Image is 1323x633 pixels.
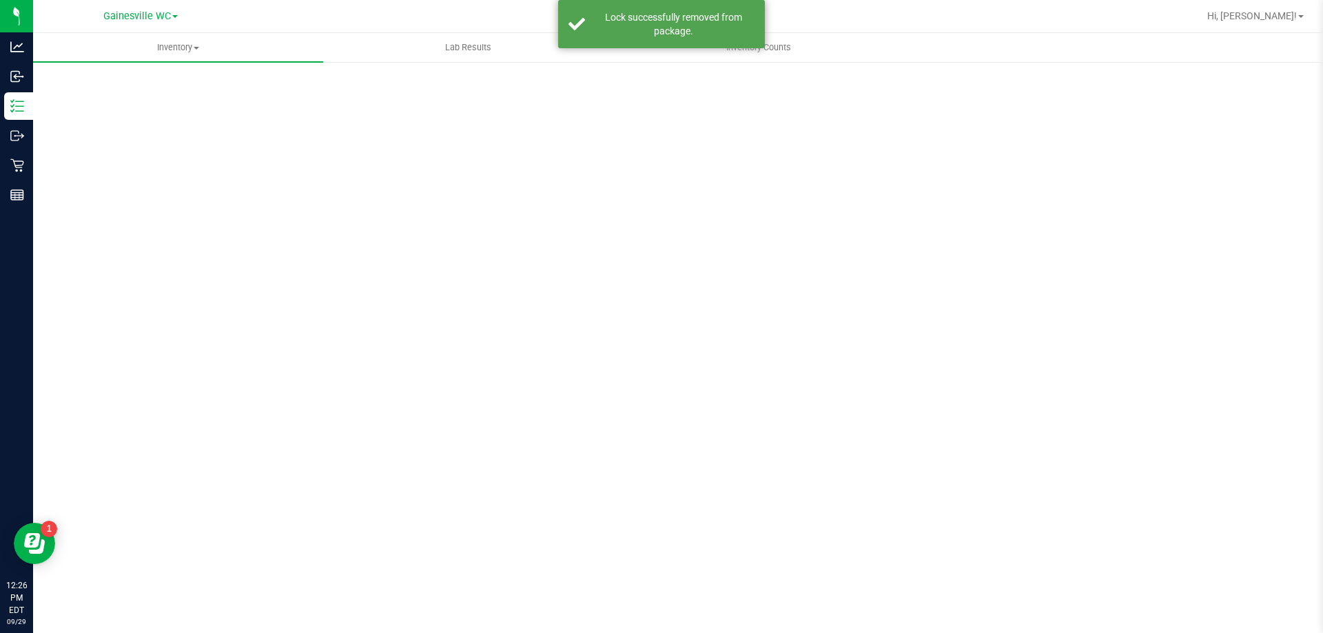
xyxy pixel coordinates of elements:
[1207,10,1297,21] span: Hi, [PERSON_NAME]!
[33,41,323,54] span: Inventory
[10,129,24,143] inline-svg: Outbound
[6,579,27,616] p: 12:26 PM EDT
[10,158,24,172] inline-svg: Retail
[41,521,57,537] iframe: Resource center unread badge
[10,188,24,202] inline-svg: Reports
[10,99,24,113] inline-svg: Inventory
[14,523,55,564] iframe: Resource center
[103,10,171,22] span: Gainesville WC
[323,33,613,62] a: Lab Results
[10,40,24,54] inline-svg: Analytics
[427,41,510,54] span: Lab Results
[33,33,323,62] a: Inventory
[593,10,755,38] div: Lock successfully removed from package.
[10,70,24,83] inline-svg: Inbound
[6,616,27,627] p: 09/29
